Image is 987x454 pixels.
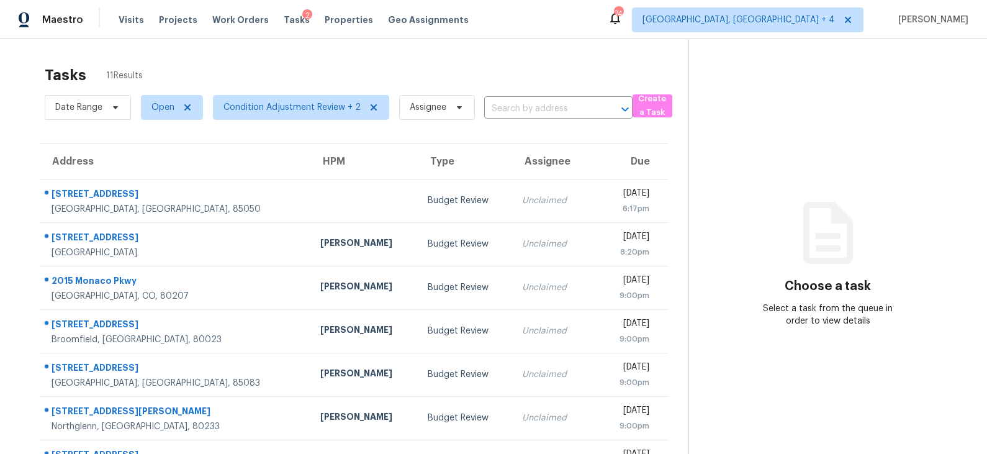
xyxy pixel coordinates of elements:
[320,367,408,383] div: [PERSON_NAME]
[151,101,174,114] span: Open
[428,412,502,424] div: Budget Review
[522,325,578,337] div: Unclaimed
[512,144,588,179] th: Assignee
[598,361,649,376] div: [DATE]
[785,280,871,293] h3: Choose a task
[52,231,300,247] div: [STREET_ADDRESS]
[52,188,300,203] div: [STREET_ADDRESS]
[522,238,578,250] div: Unclaimed
[45,69,86,81] h2: Tasks
[52,247,300,259] div: [GEOGRAPHIC_DATA]
[52,334,300,346] div: Broomfield, [GEOGRAPHIC_DATA], 80023
[428,368,502,381] div: Budget Review
[388,14,469,26] span: Geo Assignments
[52,275,300,290] div: 2015 Monaco Pkwy
[284,16,310,24] span: Tasks
[616,101,634,118] button: Open
[52,377,300,389] div: [GEOGRAPHIC_DATA], [GEOGRAPHIC_DATA], 85083
[428,325,502,337] div: Budget Review
[325,14,373,26] span: Properties
[598,230,649,246] div: [DATE]
[639,92,666,120] span: Create a Task
[223,101,361,114] span: Condition Adjustment Review + 2
[598,404,649,420] div: [DATE]
[598,317,649,333] div: [DATE]
[320,324,408,339] div: [PERSON_NAME]
[418,144,512,179] th: Type
[428,238,502,250] div: Budget Review
[52,405,300,420] div: [STREET_ADDRESS][PERSON_NAME]
[428,194,502,207] div: Budget Review
[598,274,649,289] div: [DATE]
[410,101,446,114] span: Assignee
[759,302,898,327] div: Select a task from the queue in order to view details
[522,412,578,424] div: Unclaimed
[310,144,418,179] th: HPM
[52,361,300,377] div: [STREET_ADDRESS]
[598,187,649,202] div: [DATE]
[588,144,669,179] th: Due
[106,70,143,82] span: 11 Results
[320,280,408,296] div: [PERSON_NAME]
[320,237,408,252] div: [PERSON_NAME]
[633,94,672,117] button: Create a Task
[598,420,649,432] div: 9:00pm
[522,281,578,294] div: Unclaimed
[119,14,144,26] span: Visits
[893,14,968,26] span: [PERSON_NAME]
[52,420,300,433] div: Northglenn, [GEOGRAPHIC_DATA], 80233
[52,290,300,302] div: [GEOGRAPHIC_DATA], CO, 80207
[40,144,310,179] th: Address
[598,289,649,302] div: 9:00pm
[642,14,835,26] span: [GEOGRAPHIC_DATA], [GEOGRAPHIC_DATA] + 4
[159,14,197,26] span: Projects
[484,99,598,119] input: Search by address
[52,318,300,334] div: [STREET_ADDRESS]
[598,376,649,389] div: 9:00pm
[598,202,649,215] div: 6:17pm
[598,246,649,258] div: 8:20pm
[302,9,312,22] div: 2
[212,14,269,26] span: Work Orders
[522,368,578,381] div: Unclaimed
[428,281,502,294] div: Budget Review
[320,411,408,426] div: [PERSON_NAME]
[55,101,102,114] span: Date Range
[598,333,649,345] div: 9:00pm
[52,203,300,216] div: [GEOGRAPHIC_DATA], [GEOGRAPHIC_DATA], 85050
[614,7,623,20] div: 74
[522,194,578,207] div: Unclaimed
[42,14,83,26] span: Maestro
